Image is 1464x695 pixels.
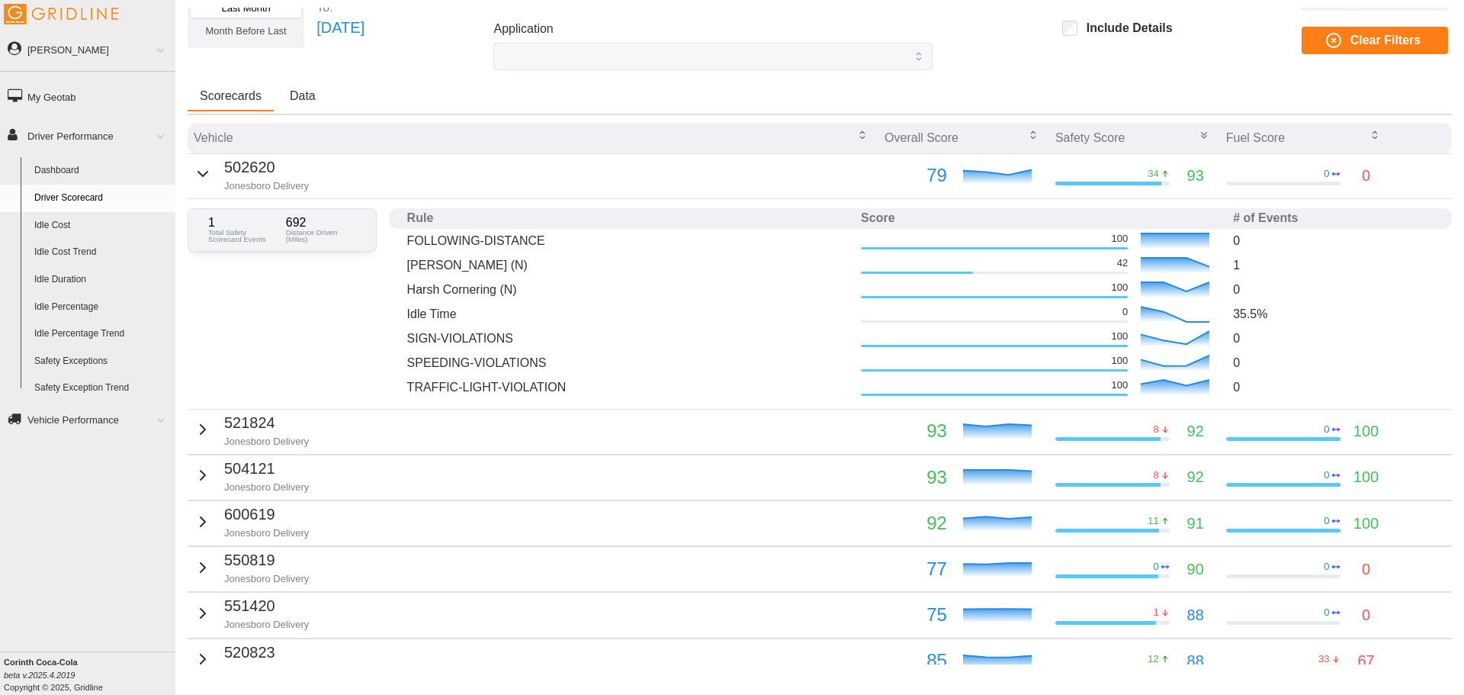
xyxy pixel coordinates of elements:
p: 520823 [224,641,309,664]
button: 502620Jonesboro Delivery [194,156,309,193]
p: FOLLOWING-DISTANCE [407,232,849,249]
p: 551420 [224,594,309,618]
a: Idle Cost Trend [27,239,175,266]
button: 550819Jonesboro Delivery [194,549,309,586]
p: Jonesboro Delivery [224,481,309,494]
button: 520823Jonesboro Delivery [194,641,309,678]
p: 0 [1324,423,1329,436]
p: Total Safety Scorecard Events [208,229,278,243]
p: 0 [1324,514,1329,528]
p: 33 [1318,652,1329,666]
p: 0 [1233,378,1433,396]
p: Jonesboro Delivery [224,435,309,449]
th: Score [855,208,1227,229]
p: 1 [1233,256,1433,274]
p: SPEEDING-VIOLATIONS [407,354,849,372]
p: 0 [1362,164,1370,188]
p: Harsh Cornering (N) [407,281,849,298]
p: 100 [1111,281,1128,294]
p: 0 [1324,468,1329,482]
span: 35.5 % [1233,307,1267,320]
button: Clear Filters [1302,27,1448,54]
p: 1 [1153,606,1158,619]
p: 100 [1111,330,1128,343]
p: 0 [1233,330,1433,347]
button: 521824Jonesboro Delivery [194,411,309,449]
p: 88 [1187,649,1204,673]
p: 93 [884,463,947,492]
th: Rule [401,208,855,229]
p: 67 [1357,649,1374,673]
a: Idle Duration [27,266,175,294]
b: Corinth Coca-Cola [4,658,78,667]
img: Gridline [4,4,118,24]
p: 504121 [224,457,309,481]
a: Safety Exceptions [27,348,175,375]
p: 521824 [224,411,309,435]
p: 0 [1122,305,1128,319]
p: 100 [1111,378,1128,392]
p: 85 [884,646,947,675]
p: 0 [1153,560,1158,574]
span: Last Month [221,2,270,14]
a: Safety Exception Trend [27,375,175,402]
p: 100 [1353,512,1379,536]
p: Idle Time [407,305,849,323]
p: Overall Score [884,129,958,146]
p: 92 [1187,420,1204,443]
p: 11 [1148,514,1158,528]
p: 0 [1233,281,1433,298]
button: 600619Jonesboro Delivery [194,503,309,540]
p: 92 [884,509,947,538]
p: 8 [1153,468,1158,482]
p: 12 [1148,652,1158,666]
a: Idle Percentage [27,294,175,321]
p: Jonesboro Delivery [224,572,309,586]
span: Month Before Last [206,25,287,37]
i: beta v.2025.4.2019 [4,671,75,680]
button: 504121Jonesboro Delivery [194,457,309,494]
p: Jonesboro Delivery [224,664,309,678]
p: 79 [884,161,947,190]
p: 502620 [224,156,309,179]
p: 692 [286,217,356,229]
p: 34 [1148,167,1158,181]
p: 91 [1187,512,1204,536]
p: 0 [1362,558,1370,581]
label: Include Details [1077,21,1173,36]
p: 100 [1111,354,1128,368]
button: 551420Jonesboro Delivery [194,594,309,632]
p: 100 [1353,420,1379,443]
p: 8 [1153,423,1158,436]
p: Distance Driven (Miles) [286,229,356,243]
p: 1 [208,217,278,229]
label: Application [493,20,553,39]
p: 90 [1187,558,1204,581]
p: Vehicle [194,129,233,146]
span: Clear Filters [1350,27,1421,53]
p: 550819 [224,549,309,572]
p: 88 [1187,603,1204,627]
p: 0 [1233,232,1433,249]
p: 0 [1233,354,1433,372]
p: [DATE] [316,16,364,40]
p: 0 [1362,603,1370,627]
span: Scorecards [200,90,262,102]
p: 600619 [224,503,309,526]
span: Data [290,90,316,102]
p: 100 [1111,232,1128,246]
p: Jonesboro Delivery [224,179,309,193]
p: 0 [1324,606,1329,619]
p: 75 [884,600,947,629]
p: SIGN-VIOLATIONS [407,330,849,347]
p: Fuel Score [1226,129,1285,146]
p: Safety Score [1055,129,1125,146]
p: 92 [1187,465,1204,489]
th: # of Events [1227,208,1440,229]
p: 93 [884,417,947,446]
p: TRAFFIC-LIGHT-VIOLATION [407,378,849,396]
p: 0 [1324,560,1329,574]
p: [PERSON_NAME] (N) [407,256,849,274]
p: 42 [1117,256,1128,270]
div: Copyright © 2025, Gridline [4,656,175,693]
